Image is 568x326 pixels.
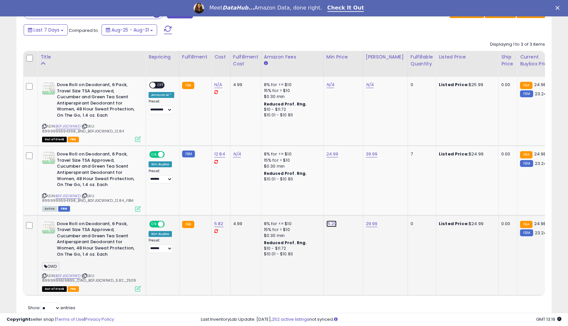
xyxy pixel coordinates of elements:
[58,206,70,212] span: FBM
[149,169,174,184] div: Preset:
[149,161,172,167] div: Win BuyBox
[42,193,133,203] span: | SKU: 8999999594398_BND_B0FJGCWNKD_12.84_FBM
[326,151,339,157] a: 24.99
[520,229,533,236] small: FBM
[42,151,141,211] div: ASIN:
[501,221,512,227] div: 0.00
[28,305,75,311] span: Show: entries
[149,99,174,114] div: Preset:
[490,41,545,48] div: Displaying 1 to 3 of 3 items
[264,82,319,88] div: 8% for <= $10
[214,81,222,88] a: N/A
[520,151,532,158] small: FBA
[439,82,493,88] div: $25.99
[534,151,546,157] span: 24.98
[42,221,141,291] div: ASIN:
[57,151,137,189] b: Dove Roll on Deodorant, 6 Pack, Travel Size TSA Approved, Cucumber and Green Tea Scent Antiperspi...
[42,137,67,142] span: All listings that are currently out of stock and unavailable for purchase on Amazon
[439,221,469,227] b: Listed Price:
[56,193,81,199] a: B0FJGCWNKD
[366,221,378,227] a: 29.99
[214,151,225,157] a: 12.84
[366,81,374,88] a: N/A
[272,316,309,322] a: 252 active listings
[366,151,378,157] a: 39.99
[327,5,364,12] a: Check It Out
[233,151,241,157] a: N/A
[182,151,195,157] small: FBM
[264,171,307,176] b: Reduced Prof. Rng.
[366,54,405,60] div: [PERSON_NAME]
[264,251,319,257] div: $10.01 - $10.83
[42,151,55,164] img: 419figWE9VL._SL40_.jpg
[535,91,547,97] span: 23.24
[535,160,547,167] span: 23.24
[223,5,254,11] i: DataHub...
[233,221,256,227] div: 4.99
[182,221,194,228] small: FBA
[68,286,79,292] span: FBA
[42,221,55,234] img: 419figWE9VL._SL40_.jpg
[501,151,512,157] div: 0.00
[264,107,319,112] div: $10 - $11.72
[233,54,258,67] div: Fulfillment Cost
[326,54,360,60] div: Min Price
[194,3,204,13] img: Profile image for Georgie
[56,273,81,279] a: B0FJGCWNKD
[520,82,532,89] small: FBA
[264,240,307,245] b: Reduced Prof. Rng.
[439,81,469,88] b: Listed Price:
[264,151,319,157] div: 8% for <= $10
[501,82,512,88] div: 0.00
[7,316,31,322] strong: Copyright
[535,230,547,236] span: 23.24
[264,101,307,107] b: Reduced Prof. Rng.
[149,231,172,237] div: Win BuyBox
[439,151,493,157] div: $24.99
[264,88,319,94] div: 15% for > $10
[326,81,334,88] a: N/A
[520,221,532,228] small: FBA
[111,27,149,33] span: Aug-25 - Aug-31
[42,263,59,270] span: OWD
[520,90,533,97] small: FBM
[411,82,431,88] div: 0
[149,92,174,98] div: Amazon AI *
[439,151,469,157] b: Listed Price:
[42,82,141,141] div: ASIN:
[264,221,319,227] div: 8% for <= $10
[164,221,174,227] span: OFF
[264,54,321,60] div: Amazon Fees
[57,221,137,259] b: Dove Roll on Deodorant, 6 Pack, Travel Size TSA Approved, Cucumber and Green Tea Scent Antiperspi...
[501,54,514,67] div: Ship Price
[326,221,337,227] a: 15.20
[534,221,546,227] span: 24.98
[556,6,562,10] div: Close
[7,316,114,323] div: seller snap | |
[155,82,166,88] span: OFF
[264,157,319,163] div: 15% for > $10
[264,233,319,239] div: $0.30 min
[150,221,158,227] span: ON
[264,60,268,66] small: Amazon Fees.
[164,152,174,157] span: OFF
[411,221,431,227] div: 0
[201,316,561,323] div: Last InventoryLab Update: [DATE], not synced.
[264,176,319,182] div: $10.01 - $10.83
[411,151,431,157] div: 7
[149,238,174,253] div: Preset:
[42,286,67,292] span: All listings that are currently out of stock and unavailable for purchase on Amazon
[42,124,124,133] span: | SKU: 8999999594398_BND_B0FJGCWNKD_12.84
[411,54,433,67] div: Fulfillable Quantity
[57,82,137,120] b: Dove Roll on Deodorant, 6 Pack, Travel Size TSA Approved, Cucumber and Green Tea Scent Antiperspi...
[439,54,496,60] div: Listed Price
[214,54,227,60] div: Cost
[150,152,158,157] span: ON
[520,160,533,167] small: FBM
[520,54,554,67] div: Current Buybox Price
[182,82,194,89] small: FBA
[214,221,224,227] a: 5.82
[534,81,546,88] span: 24.98
[233,82,256,88] div: 4.99
[42,273,136,283] span: | SKU: 8999999519865_OWD_B0FJGCWNKD_5.82_2509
